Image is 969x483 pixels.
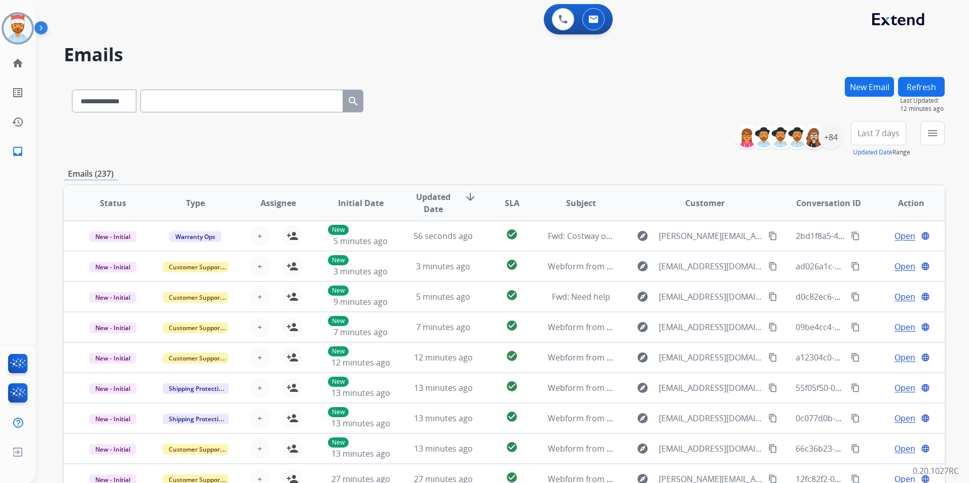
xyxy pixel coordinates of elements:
[506,289,518,301] mat-icon: check_circle
[286,230,299,242] mat-icon: person_add
[851,323,860,332] mat-icon: content_copy
[331,387,390,398] span: 13 minutes ago
[333,327,388,338] span: 7 minutes ago
[921,292,930,301] mat-icon: language
[895,321,915,333] span: Open
[414,230,473,241] span: 56 seconds ago
[637,291,649,303] mat-icon: explore
[286,291,299,303] mat-icon: person_add
[286,321,299,333] mat-icon: person_add
[250,408,270,428] button: +
[338,197,384,209] span: Initial Date
[257,412,262,424] span: +
[818,125,843,149] div: +84
[416,321,470,333] span: 7 minutes ago
[548,443,777,454] span: Webform from [EMAIL_ADDRESS][DOMAIN_NAME] on [DATE]
[898,77,945,97] button: Refresh
[328,437,349,448] p: New
[257,321,262,333] span: +
[796,261,949,272] span: ad026a1c-2f68-4a95-8ab4-1292400dfaa9
[851,231,860,240] mat-icon: content_copy
[858,131,900,135] span: Last 7 days
[328,225,349,235] p: New
[921,323,930,332] mat-icon: language
[286,382,299,394] mat-icon: person_add
[328,255,349,265] p: New
[851,262,860,271] mat-icon: content_copy
[659,382,763,394] span: [EMAIL_ADDRESS][DOMAIN_NAME]
[12,87,24,99] mat-icon: list_alt
[685,197,725,209] span: Customer
[414,413,473,424] span: 13 minutes ago
[895,382,915,394] span: Open
[286,412,299,424] mat-icon: person_add
[333,266,388,277] span: 3 minutes ago
[768,444,777,453] mat-icon: content_copy
[506,350,518,362] mat-icon: check_circle
[89,353,136,364] span: New - Initial
[250,347,270,368] button: +
[12,57,24,69] mat-icon: home
[552,291,610,302] span: Fwd: Need help
[637,260,649,272] mat-icon: explore
[506,441,518,453] mat-icon: check_circle
[796,352,952,363] span: a12304c0-1ca3-4845-8ede-92dd883dbd9f
[506,259,518,271] mat-icon: check_circle
[845,77,894,97] button: New Email
[331,418,390,429] span: 13 minutes ago
[12,116,24,128] mat-icon: history
[659,260,763,272] span: [EMAIL_ADDRESS][DOMAIN_NAME]
[913,465,959,477] p: 0.20.1027RC
[921,414,930,423] mat-icon: language
[250,378,270,398] button: +
[895,230,915,242] span: Open
[548,230,689,241] span: Fwd: Costway order 12024061048371
[464,191,476,203] mat-icon: arrow_downward
[548,352,777,363] span: Webform from [EMAIL_ADDRESS][DOMAIN_NAME] on [DATE]
[333,296,388,307] span: 9 minutes ago
[163,262,229,272] span: Customer Support
[548,321,777,333] span: Webform from [EMAIL_ADDRESS][DOMAIN_NAME] on [DATE]
[659,351,763,364] span: [EMAIL_ADDRESS][DOMAIN_NAME]
[659,412,763,424] span: [EMAIL_ADDRESS][DOMAIN_NAME]
[506,411,518,423] mat-icon: check_circle
[100,197,126,209] span: Status
[548,413,777,424] span: Webform from [EMAIL_ADDRESS][DOMAIN_NAME] on [DATE]
[250,256,270,276] button: +
[414,443,473,454] span: 13 minutes ago
[331,357,390,368] span: 12 minutes ago
[257,351,262,364] span: +
[637,382,649,394] mat-icon: explore
[659,230,763,242] span: [PERSON_NAME][EMAIL_ADDRESS][PERSON_NAME][DOMAIN_NAME]
[796,321,951,333] span: 09be4cc4-a507-4479-a89c-6999726aee1d
[286,351,299,364] mat-icon: person_add
[416,261,470,272] span: 3 minutes ago
[328,377,349,387] p: New
[926,127,939,139] mat-icon: menu
[169,231,221,242] span: Warranty Ops
[333,235,388,247] span: 5 minutes ago
[862,185,945,221] th: Action
[768,414,777,423] mat-icon: content_copy
[506,228,518,240] mat-icon: check_circle
[659,291,763,303] span: [EMAIL_ADDRESS][DOMAIN_NAME]
[250,226,270,246] button: +
[89,262,136,272] span: New - Initial
[163,292,229,303] span: Customer Support
[89,231,136,242] span: New - Initial
[163,323,229,333] span: Customer Support
[851,353,860,362] mat-icon: content_copy
[768,292,777,301] mat-icon: content_copy
[851,414,860,423] mat-icon: content_copy
[768,353,777,362] mat-icon: content_copy
[548,382,777,393] span: Webform from [EMAIL_ADDRESS][DOMAIN_NAME] on [DATE]
[260,197,296,209] span: Assignee
[921,231,930,240] mat-icon: language
[895,291,915,303] span: Open
[796,382,944,393] span: 55f05f50-03d3-4274-9449-8f4aaa724af0
[416,291,470,302] span: 5 minutes ago
[257,382,262,394] span: +
[921,383,930,392] mat-icon: language
[89,444,136,455] span: New - Initial
[796,230,948,241] span: 2bd1f8a5-4050-4105-94f8-b06c57bbf85d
